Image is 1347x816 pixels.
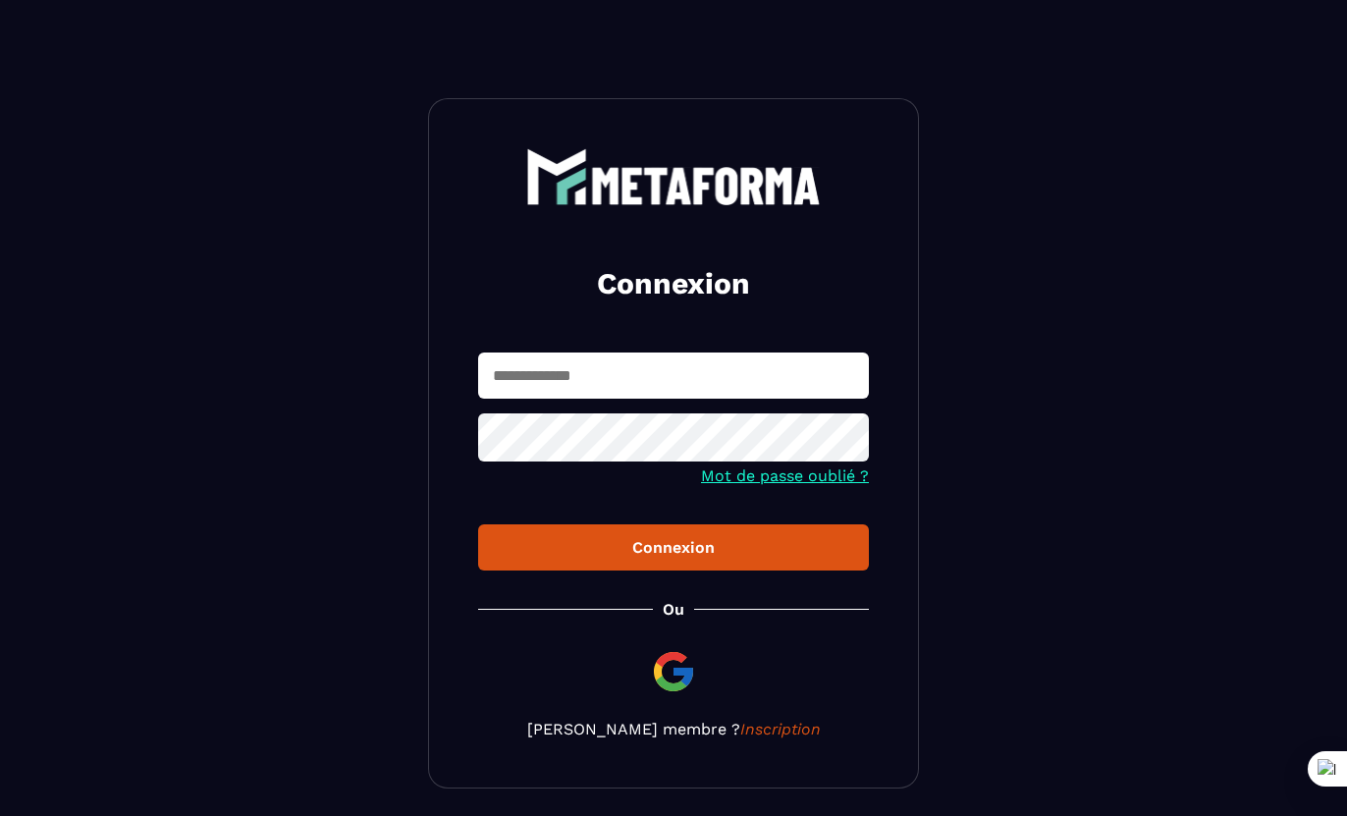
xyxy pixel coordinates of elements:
[478,720,869,738] p: [PERSON_NAME] membre ?
[663,600,684,619] p: Ou
[478,524,869,571] button: Connexion
[701,466,869,485] a: Mot de passe oublié ?
[502,264,845,303] h2: Connexion
[494,538,853,557] div: Connexion
[526,148,821,205] img: logo
[740,720,821,738] a: Inscription
[478,148,869,205] a: logo
[650,648,697,695] img: google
